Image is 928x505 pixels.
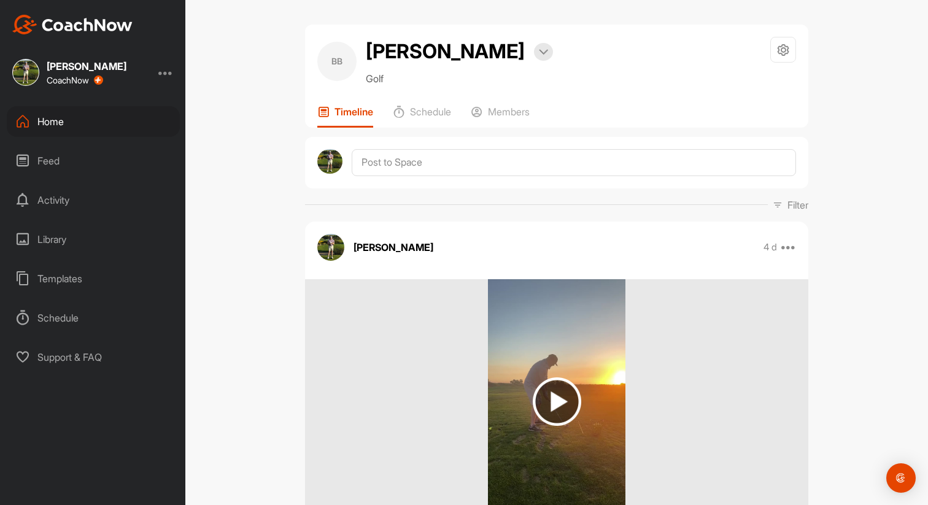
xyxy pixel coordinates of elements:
div: Library [7,224,180,255]
div: Feed [7,145,180,176]
div: Open Intercom Messenger [886,463,916,493]
img: arrow-down [539,49,548,55]
p: Members [488,106,530,118]
div: Activity [7,185,180,215]
p: Schedule [410,106,451,118]
img: play [533,377,581,426]
div: BB [317,42,357,81]
div: Schedule [7,303,180,333]
img: CoachNow [12,15,133,34]
img: avatar [317,149,342,174]
div: Templates [7,263,180,294]
p: 4 d [764,241,777,253]
p: Timeline [334,106,373,118]
div: Home [7,106,180,137]
div: CoachNow [47,75,103,85]
div: [PERSON_NAME] [47,61,126,71]
h2: [PERSON_NAME] [366,37,525,66]
div: Support & FAQ [7,342,180,372]
p: Filter [787,198,808,212]
img: square_aced5339e3879b20726313d6976b2aa2.jpg [12,59,39,86]
img: avatar [317,234,344,261]
p: [PERSON_NAME] [354,240,433,255]
p: Golf [366,71,553,86]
